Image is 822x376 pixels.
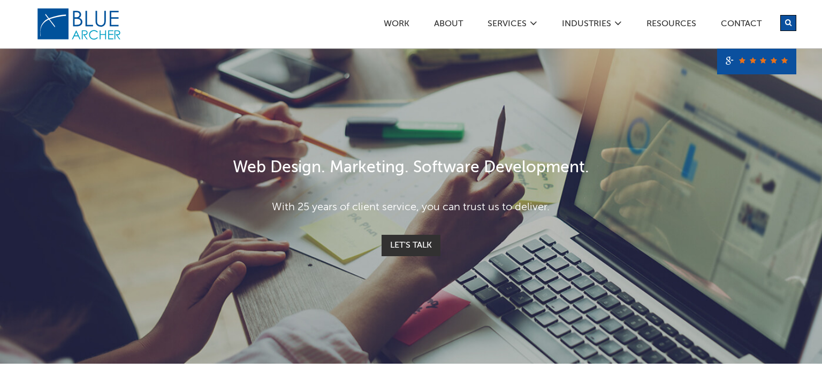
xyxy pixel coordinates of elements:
[487,20,527,31] a: SERVICES
[101,199,721,216] p: With 25 years of client service, you can trust us to deliver.
[646,20,697,31] a: Resources
[433,20,463,31] a: ABOUT
[720,20,762,31] a: Contact
[382,235,440,256] a: Let's Talk
[36,7,122,41] img: Blue Archer Logo
[383,20,410,31] a: Work
[561,20,612,31] a: Industries
[101,156,721,180] h1: Web Design. Marketing. Software Development.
